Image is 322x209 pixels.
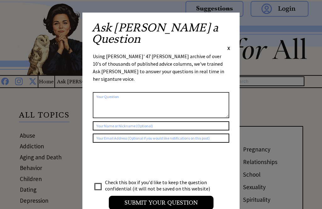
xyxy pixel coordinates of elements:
[93,52,229,89] div: Using [PERSON_NAME]' 47 [PERSON_NAME] archive of over 10's of thousands of published advice colum...
[227,45,230,51] span: X
[92,22,230,45] h2: Ask [PERSON_NAME] a Question
[93,134,229,143] input: Your Email Address (Optional if you would like notifications on this post)
[105,179,216,192] td: Check this box if you'd like to keep the question confidential (it will not be saved on this webs...
[93,149,188,173] iframe: reCAPTCHA
[93,121,229,130] input: Your Name or Nickname (Optional)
